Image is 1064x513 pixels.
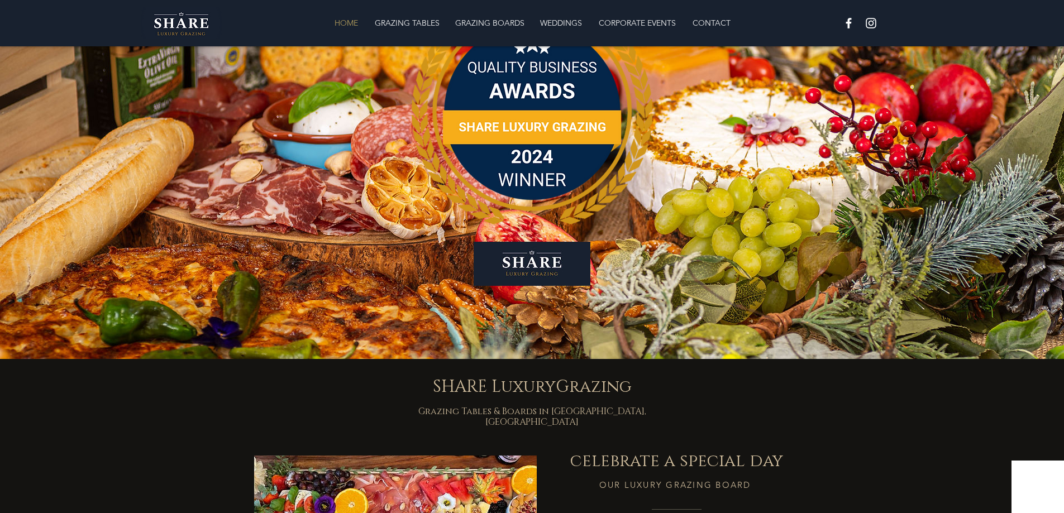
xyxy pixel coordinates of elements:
img: White Instagram Icon [864,16,878,30]
a: CONTACT [684,12,738,34]
span: ury [523,376,556,398]
span: Grazing Tables & Board [418,405,533,418]
h2: celebrate a special day [550,449,804,473]
nav: Site [259,12,805,34]
span: SHARE Lux [433,376,523,398]
p: GRAZING TABLES [369,12,445,34]
span: Grazing [556,376,632,398]
a: CORPORATE EVENTS [590,12,684,34]
img: White Facebook Icon [842,16,856,30]
a: WEDDINGS [532,12,590,34]
ul: Social Bar [842,16,878,30]
p: CONTACT [687,12,736,34]
span: OUR LUXURY GRAZING BOARD [599,480,751,490]
a: HOME [326,12,366,34]
p: GRAZING BOARDS [450,12,530,34]
img: Share Luxury Grazing Logo.png [141,7,222,39]
iframe: Wix Chat [1011,461,1064,513]
p: WEDDINGS [535,12,588,34]
p: CORPORATE EVENTS [593,12,681,34]
span: s in [GEOGRAPHIC_DATA], [GEOGRAPHIC_DATA] [485,405,646,428]
a: GRAZING BOARDS [447,12,532,34]
p: HOME [329,12,364,34]
a: GRAZING TABLES [366,12,447,34]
